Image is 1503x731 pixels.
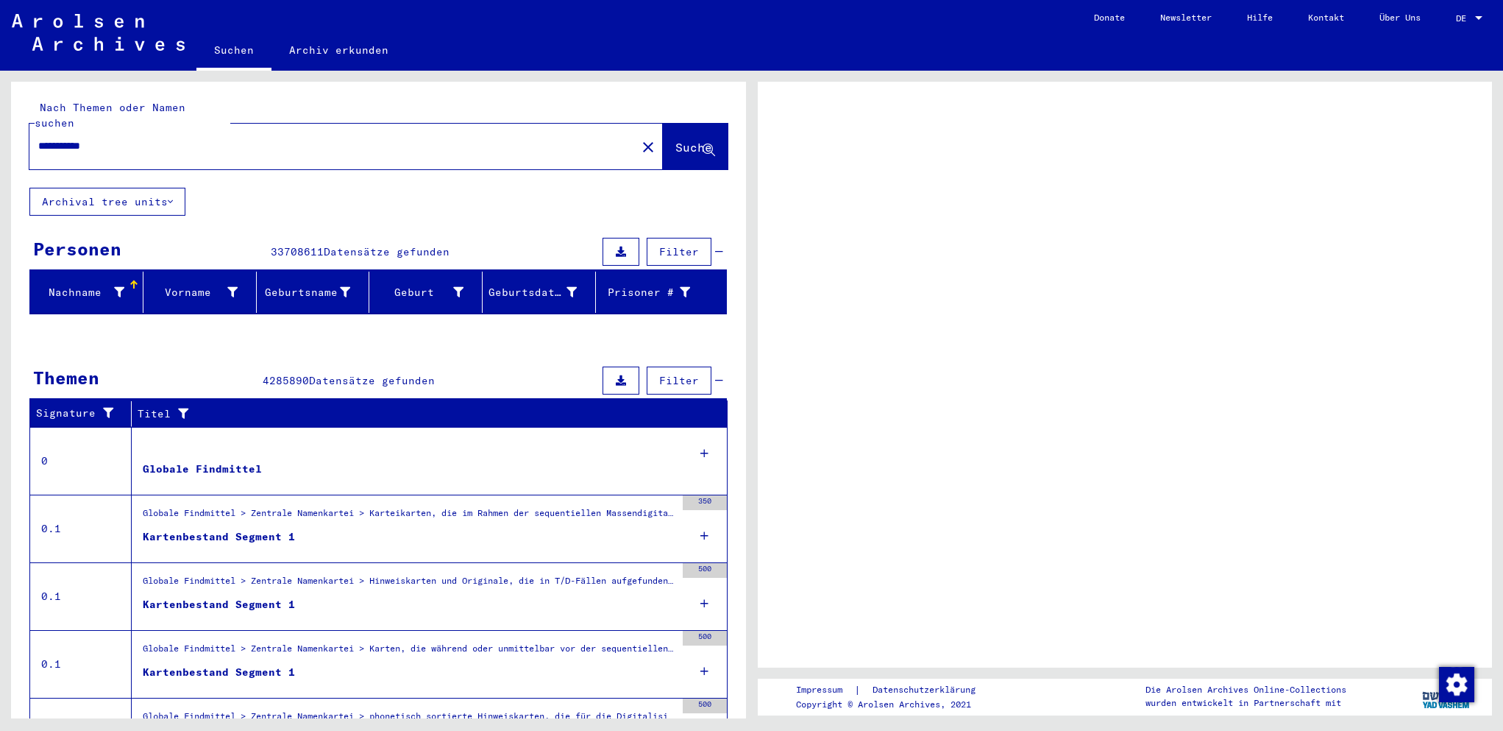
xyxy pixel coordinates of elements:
div: Geburtsdatum [488,285,577,300]
td: 0.1 [30,495,132,562]
div: Nachname [36,280,143,304]
div: Globale Findmittel [143,462,262,477]
td: 0.1 [30,630,132,698]
div: Kartenbestand Segment 1 [143,529,295,545]
div: Globale Findmittel > Zentrale Namenkartei > Hinweiskarten und Originale, die in T/D-Fällen aufgef... [143,574,675,595]
a: Archiv erkunden [271,32,406,68]
button: Clear [633,132,663,161]
div: Vorname [149,285,238,300]
span: Filter [659,245,699,258]
mat-header-cell: Vorname [143,272,257,313]
div: Vorname [149,280,256,304]
div: Personen [33,236,121,262]
mat-header-cell: Geburtsdatum [483,272,596,313]
button: Filter [647,367,711,395]
img: Arolsen_neg.svg [12,14,185,51]
span: Datensätze gefunden [309,374,435,387]
span: Datensätze gefunden [324,245,450,258]
button: Filter [647,238,711,266]
button: Suche [663,124,728,169]
div: Geburtsname [263,280,369,304]
mat-header-cell: Nachname [30,272,143,313]
div: Kartenbestand Segment 1 [143,597,295,612]
span: Suche [675,140,712,155]
img: yv_logo.png [1419,678,1474,715]
a: Datenschutzerklärung [861,682,993,698]
div: Titel [138,402,713,425]
div: Globale Findmittel > Zentrale Namenkartei > Karteikarten, die im Rahmen der sequentiellen Massend... [143,506,675,527]
img: Zustimmung ändern [1439,667,1474,702]
span: 33708611 [271,245,324,258]
div: Nachname [36,285,124,300]
span: Filter [659,374,699,387]
td: 0 [30,427,132,495]
div: Kartenbestand Segment 1 [143,665,295,680]
mat-header-cell: Prisoner # [596,272,726,313]
div: Signature [36,402,135,425]
div: 350 [683,495,727,510]
div: Geburtsdatum [488,280,595,304]
button: Archival tree units [29,188,185,216]
mat-header-cell: Geburtsname [257,272,370,313]
div: 500 [683,563,727,578]
mat-icon: close [639,138,657,156]
div: Globale Findmittel > Zentrale Namenkartei > Karten, die während oder unmittelbar vor der sequenti... [143,642,675,663]
div: 500 [683,699,727,713]
span: DE [1456,13,1472,24]
p: Copyright © Arolsen Archives, 2021 [796,698,993,711]
mat-header-cell: Geburt‏ [369,272,483,313]
div: Titel [138,406,698,422]
p: wurden entwickelt in Partnerschaft mit [1145,696,1346,710]
span: 4285890 [263,374,309,387]
div: Geburt‏ [375,285,463,300]
a: Suchen [196,32,271,71]
td: 0.1 [30,562,132,630]
div: Signature [36,406,120,421]
div: Geburtsname [263,285,351,300]
div: 500 [683,631,727,646]
div: Prisoner # [602,280,708,304]
div: Themen [33,364,99,391]
mat-label: Nach Themen oder Namen suchen [35,101,185,130]
p: Die Arolsen Archives Online-Collections [1145,683,1346,696]
div: Geburt‏ [375,280,482,304]
a: Impressum [796,682,854,698]
div: Globale Findmittel > Zentrale Namenkartei > phonetisch sortierte Hinweiskarten, die für die Digit... [143,710,675,730]
div: | [796,682,993,698]
div: Prisoner # [602,285,690,300]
